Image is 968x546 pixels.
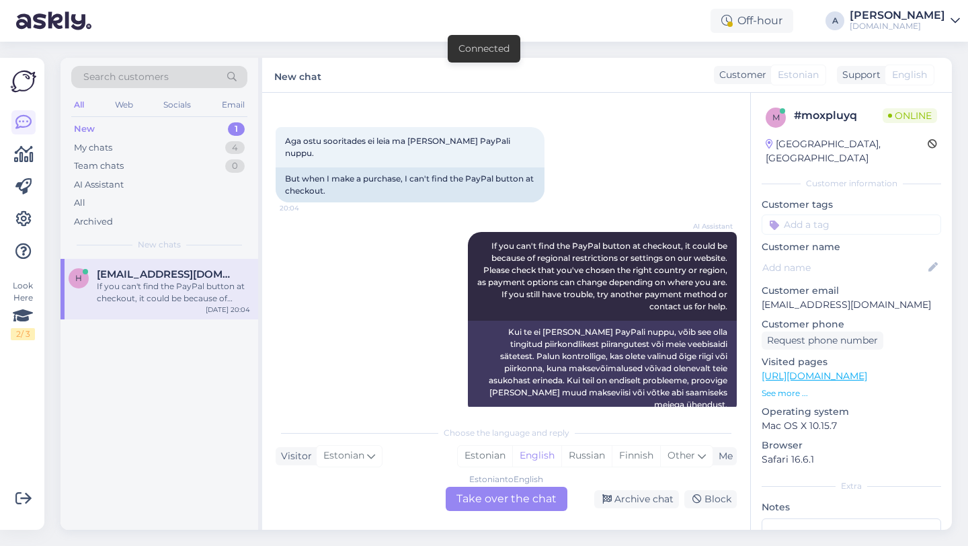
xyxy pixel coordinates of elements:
[762,405,941,419] p: Operating system
[11,69,36,94] img: Askly Logo
[762,387,941,399] p: See more ...
[458,446,512,466] div: Estonian
[274,66,321,84] label: New chat
[762,419,941,433] p: Mac OS X 10.15.7
[594,490,679,508] div: Archive chat
[219,96,247,114] div: Email
[850,10,960,32] a: [PERSON_NAME][DOMAIN_NAME]
[883,108,937,123] span: Online
[668,449,695,461] span: Other
[11,280,35,340] div: Look Here
[446,487,567,511] div: Take over the chat
[276,167,544,202] div: But when I make a purchase, I can't find the PayPal button at checkout.
[850,10,945,21] div: [PERSON_NAME]
[762,355,941,369] p: Visited pages
[225,141,245,155] div: 4
[97,268,237,280] span: henrikuusk@gmail.com
[74,178,124,192] div: AI Assistant
[561,446,612,466] div: Russian
[682,221,733,231] span: AI Assistant
[75,273,82,283] span: h
[468,321,737,416] div: Kui te ei [PERSON_NAME] PayPali nuppu, võib see olla tingitud piirkondlikest piirangutest või mei...
[11,328,35,340] div: 2 / 3
[762,214,941,235] input: Add a tag
[228,122,245,136] div: 1
[323,448,364,463] span: Estonian
[684,490,737,508] div: Block
[112,96,136,114] div: Web
[794,108,883,124] div: # moxpluyq
[83,70,169,84] span: Search customers
[469,473,543,485] div: Estonian to English
[825,11,844,30] div: A
[74,122,95,136] div: New
[778,68,819,82] span: Estonian
[762,284,941,298] p: Customer email
[74,196,85,210] div: All
[74,141,112,155] div: My chats
[711,9,793,33] div: Off-hour
[225,159,245,173] div: 0
[762,370,867,382] a: [URL][DOMAIN_NAME]
[772,112,780,122] span: m
[762,298,941,312] p: [EMAIL_ADDRESS][DOMAIN_NAME]
[766,137,928,165] div: [GEOGRAPHIC_DATA], [GEOGRAPHIC_DATA]
[161,96,194,114] div: Socials
[892,68,927,82] span: English
[762,438,941,453] p: Browser
[71,96,87,114] div: All
[714,68,766,82] div: Customer
[762,480,941,492] div: Extra
[713,449,733,463] div: Me
[285,136,512,158] span: Aga ostu sooritades ei leia ma [PERSON_NAME] PayPali nuppu.
[762,240,941,254] p: Customer name
[138,239,181,251] span: New chats
[74,215,113,229] div: Archived
[512,446,561,466] div: English
[276,427,737,439] div: Choose the language and reply
[276,449,312,463] div: Visitor
[612,446,660,466] div: Finnish
[206,305,250,315] div: [DATE] 20:04
[762,198,941,212] p: Customer tags
[762,178,941,190] div: Customer information
[850,21,945,32] div: [DOMAIN_NAME]
[477,241,729,311] span: If you can't find the PayPal button at checkout, it could be because of regional restrictions or ...
[74,159,124,173] div: Team chats
[280,203,330,213] span: 20:04
[97,280,250,305] div: If you can't find the PayPal button at checkout, it could be because of regional restrictions or ...
[837,68,881,82] div: Support
[762,331,883,350] div: Request phone number
[458,42,510,56] div: Connected
[762,317,941,331] p: Customer phone
[762,453,941,467] p: Safari 16.6.1
[762,260,926,275] input: Add name
[762,500,941,514] p: Notes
